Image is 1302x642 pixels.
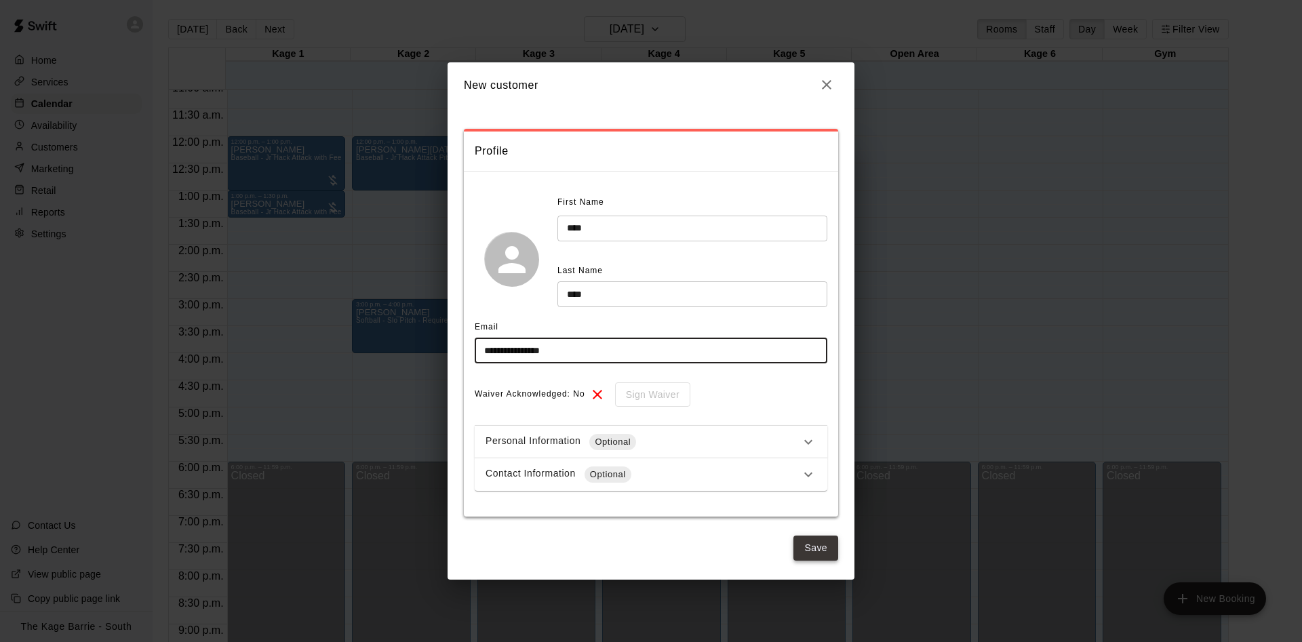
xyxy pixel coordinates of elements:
span: Optional [585,468,631,481]
span: Email [475,322,498,332]
span: Waiver Acknowledged: No [475,384,585,405]
span: Last Name [557,266,603,275]
span: First Name [557,192,604,214]
button: Save [793,536,838,561]
div: Contact InformationOptional [475,458,827,491]
div: To sign waivers in admin, this feature must be enabled in general settings [606,382,690,407]
div: Contact Information [486,466,800,483]
div: Personal InformationOptional [475,426,827,458]
h6: New customer [464,77,538,94]
span: Profile [475,142,827,160]
span: Optional [589,435,636,449]
div: Personal Information [486,434,800,450]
